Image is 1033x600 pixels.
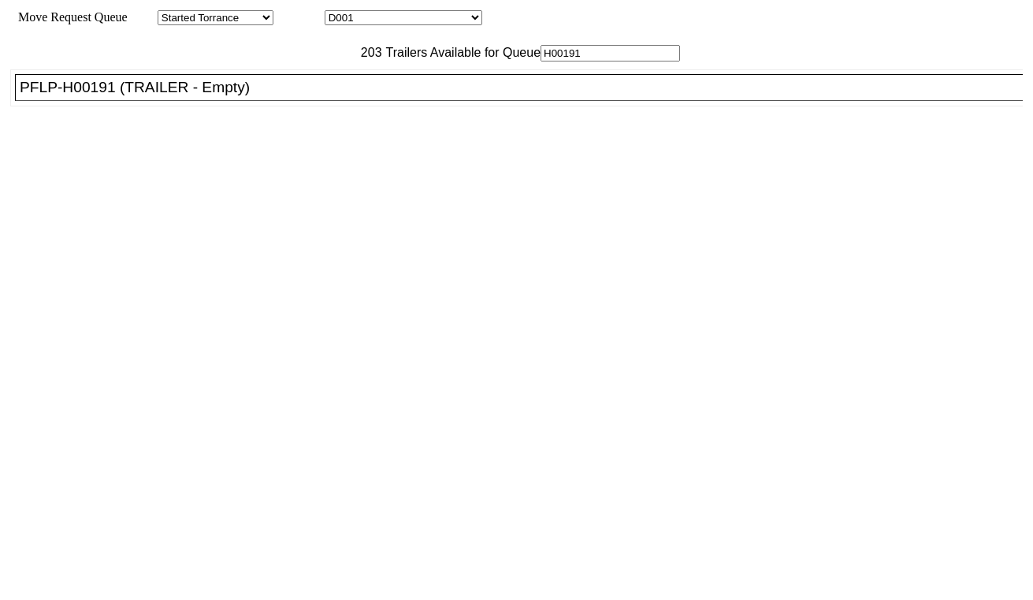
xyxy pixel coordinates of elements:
input: Filter Available Trailers [541,45,680,61]
span: 203 [353,46,382,59]
span: Move Request Queue [10,10,128,24]
span: Trailers Available for Queue [382,46,541,59]
span: Location [277,10,321,24]
div: PFLP-H00191 (TRAILER - Empty) [20,79,1032,96]
span: Area [130,10,154,24]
